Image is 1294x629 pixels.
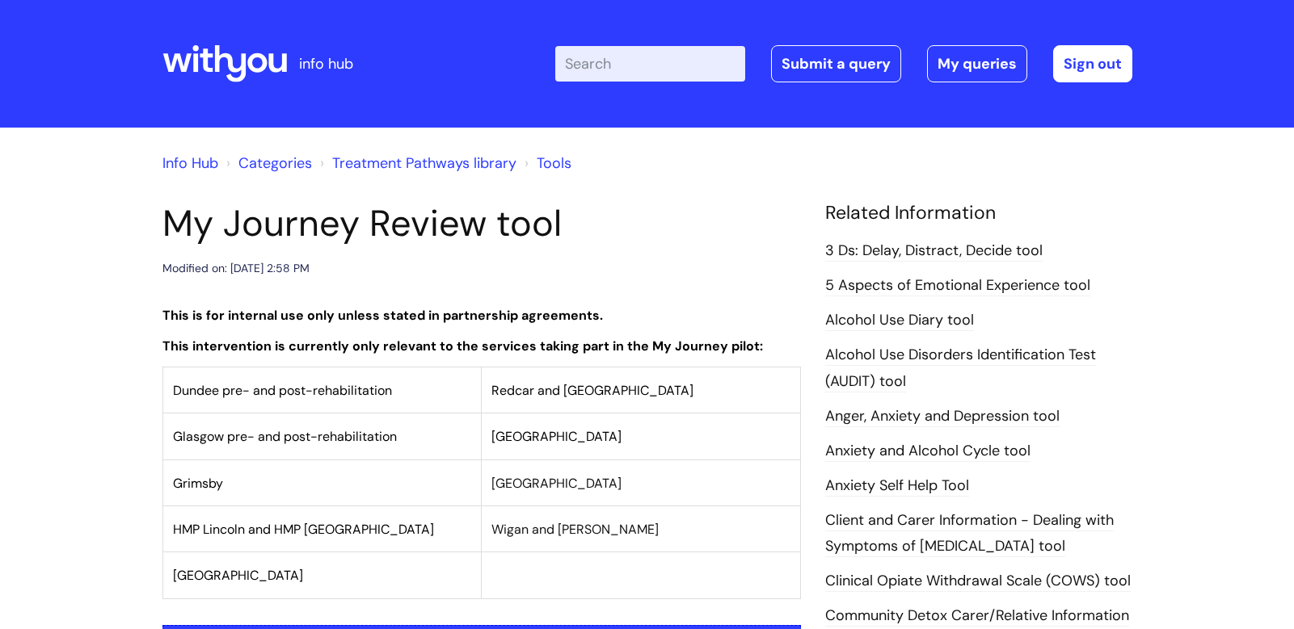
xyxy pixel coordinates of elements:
li: Tools [521,150,571,176]
li: Solution home [222,150,312,176]
a: Categories [238,153,312,173]
span: Dundee pre- and post-rehabilitation [173,382,392,399]
span: Glasgow pre- and post-rehabilitation [173,428,397,445]
a: 3 Ds: Delay, Distract, Decide tool [825,241,1043,262]
div: Modified on: [DATE] 2:58 PM [162,258,310,279]
a: My queries [927,45,1027,82]
strong: This is for internal use only unless stated in partnership agreements. [162,307,603,324]
a: Anxiety and Alcohol Cycle tool [825,441,1031,462]
a: Sign out [1053,45,1132,82]
a: Treatment Pathways library [332,153,516,173]
a: Submit a query [771,45,901,82]
a: Alcohol Use Disorders Identification Test (AUDIT) tool [825,345,1096,392]
a: Anxiety Self Help Tool [825,476,969,497]
a: Clinical Opiate Withdrawal Scale (COWS) tool [825,571,1131,592]
span: [GEOGRAPHIC_DATA] [173,567,303,584]
a: Info Hub [162,153,218,173]
a: 5 Aspects of Emotional Experience tool [825,275,1090,296]
a: Anger, Anxiety and Depression tool [825,406,1060,427]
span: Wigan and [PERSON_NAME] [491,521,659,538]
span: HMP Lincoln and HMP [GEOGRAPHIC_DATA] [173,521,434,538]
a: Alcohol Use Diary tool [825,310,974,331]
h4: Related Information [825,202,1132,224]
p: info hub [299,51,353,77]
a: Tools [537,153,571,173]
span: Redcar and [GEOGRAPHIC_DATA] [491,382,693,399]
div: | - [555,45,1132,82]
input: Search [555,46,745,82]
span: Grimsby [173,475,223,492]
a: Client and Carer Information - Dealing with Symptoms of [MEDICAL_DATA] tool [825,510,1114,557]
span: [GEOGRAPHIC_DATA] [491,428,622,445]
li: Treatment Pathways library [316,150,516,176]
span: [GEOGRAPHIC_DATA] [491,475,622,492]
strong: This intervention is currently only relevant to the services taking part in the My Journey pilot: [162,338,763,354]
h1: My Journey Review tool [162,202,801,245]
